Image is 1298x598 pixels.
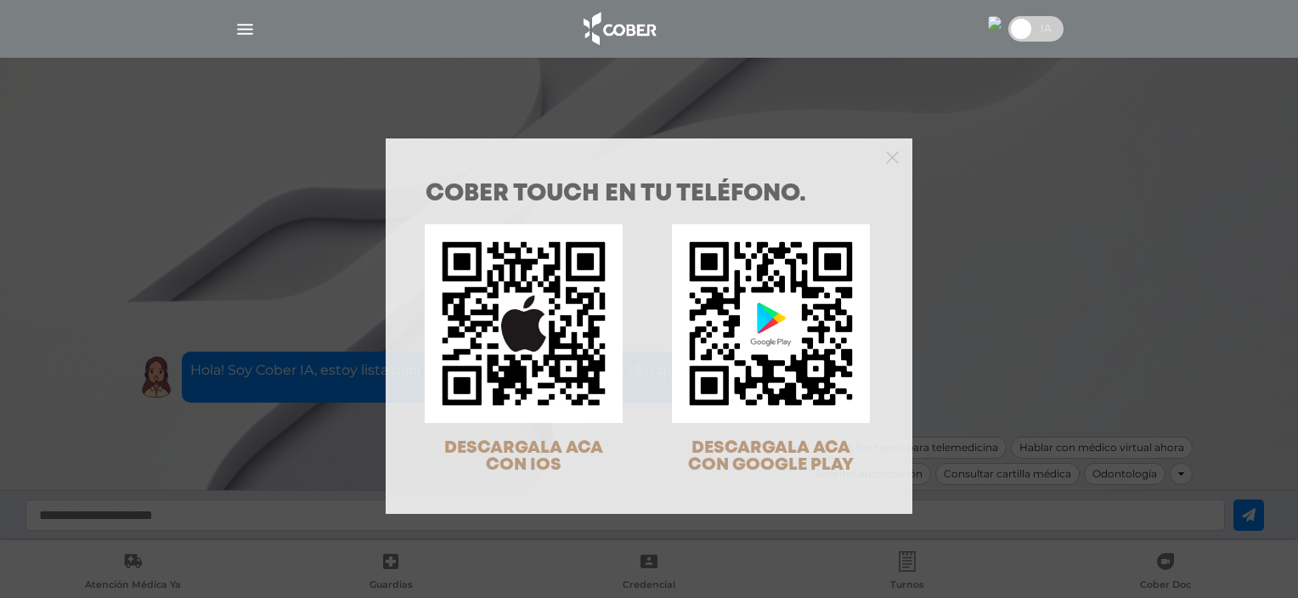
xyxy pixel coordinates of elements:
span: DESCARGALA ACA CON GOOGLE PLAY [688,440,854,473]
img: qr-code [672,224,870,422]
img: qr-code [425,224,623,422]
button: Close [886,149,899,164]
h1: COBER TOUCH en tu teléfono. [426,183,872,206]
span: DESCARGALA ACA CON IOS [444,440,603,473]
